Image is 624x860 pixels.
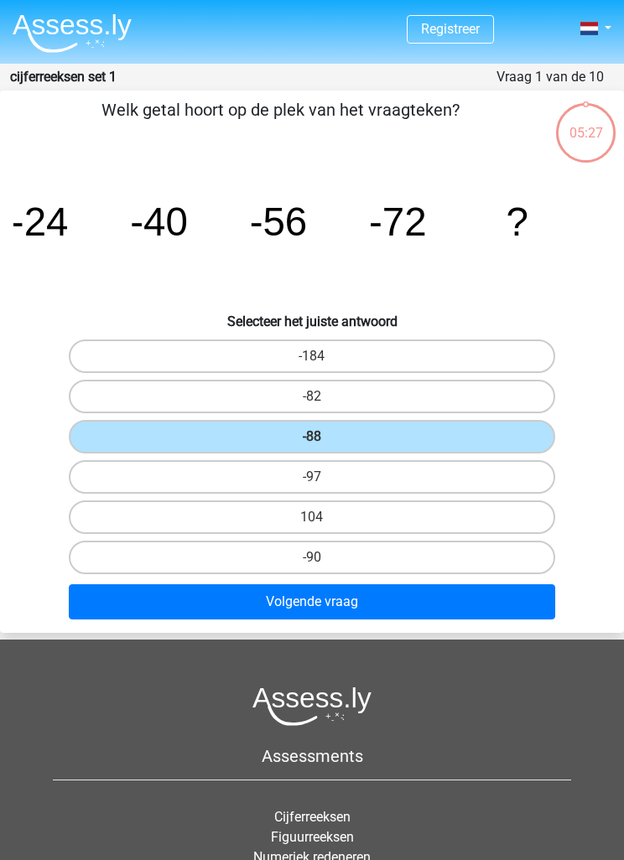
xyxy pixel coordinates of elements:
[497,67,604,87] div: Vraag 1 van de 10
[7,310,617,329] h6: Selecteer het juiste antwoord
[10,69,117,85] strong: cijferreeksen set 1
[69,380,556,413] label: -82
[252,686,372,726] img: Assessly logo
[7,97,554,148] p: Welk getal hoort op de plek van het vraagteken?
[250,199,308,244] tspan: -56
[53,746,571,766] h5: Assessments
[69,420,556,453] label: -88
[69,541,556,574] label: -90
[271,829,354,845] a: Figuurreeksen
[69,460,556,494] label: -97
[69,500,556,534] label: 104
[274,809,351,825] a: Cijferreeksen
[11,199,69,244] tspan: -24
[421,21,480,37] a: Registreer
[554,101,617,143] div: 05:27
[13,13,132,53] img: Assessly
[130,199,188,244] tspan: -40
[69,339,556,373] label: -184
[369,199,427,244] tspan: -72
[69,584,556,619] button: Volgende vraag
[507,199,528,244] tspan: ?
